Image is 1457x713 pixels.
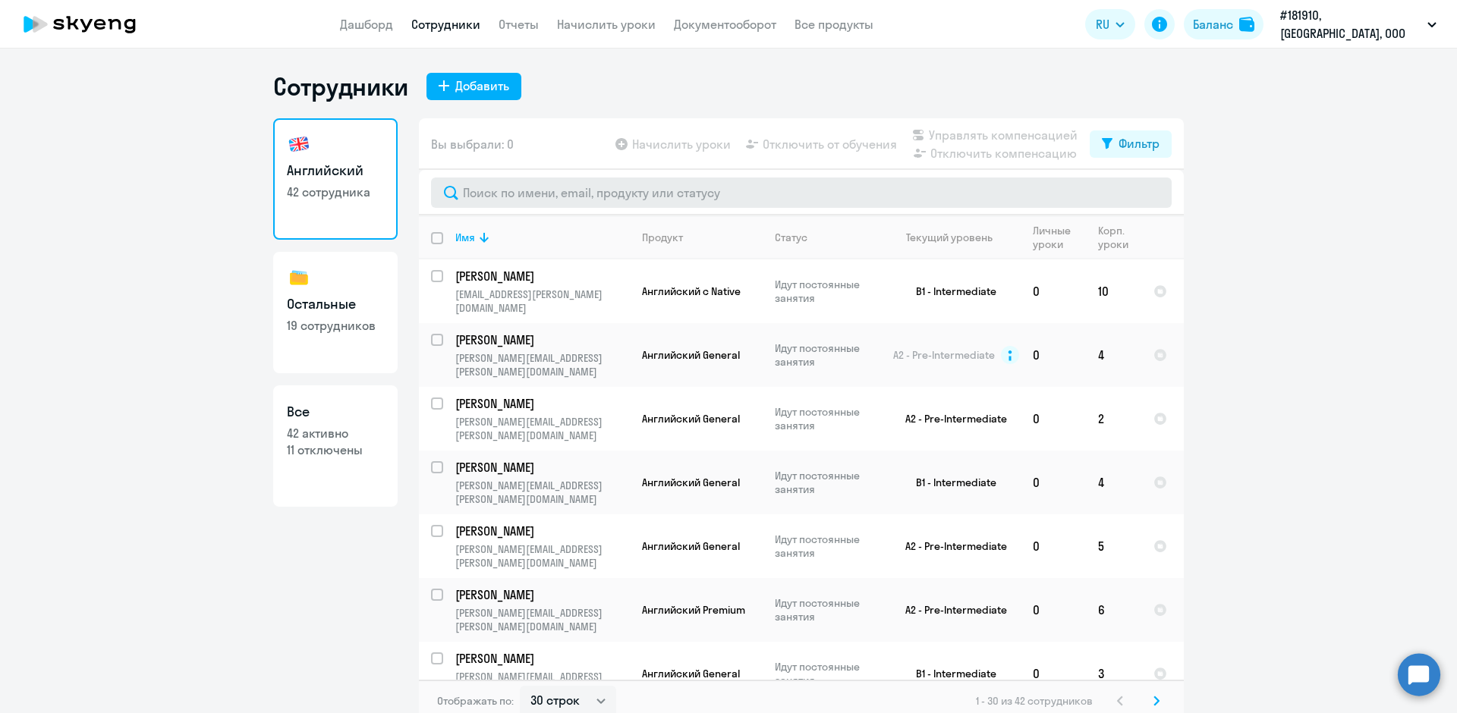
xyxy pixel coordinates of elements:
p: Идут постоянные занятия [775,341,879,369]
div: Добавить [455,77,509,95]
span: Английский Premium [642,603,745,617]
td: 4 [1086,451,1141,514]
td: 0 [1021,642,1086,705]
span: A2 - Pre-Intermediate [893,348,995,362]
a: Начислить уроки [557,17,656,32]
p: [PERSON_NAME][EMAIL_ADDRESS][PERSON_NAME][DOMAIN_NAME] [455,351,629,378]
div: Текущий уровень [906,231,993,244]
span: Вы выбрали: 0 [431,135,514,153]
p: 42 сотрудника [287,184,384,200]
td: B1 - Intermediate [880,642,1021,705]
p: [PERSON_NAME] [455,650,627,667]
a: Английский42 сотрудника [273,118,398,240]
a: [PERSON_NAME] [455,586,629,603]
p: [PERSON_NAME] [455,523,627,539]
a: [PERSON_NAME] [455,523,629,539]
div: Корп. уроки [1098,224,1131,251]
td: 3 [1086,642,1141,705]
h1: Сотрудники [273,71,408,102]
td: 0 [1021,387,1086,451]
a: Все продукты [795,17,873,32]
td: 10 [1086,259,1141,323]
p: [PERSON_NAME] [455,395,627,412]
td: B1 - Intermediate [880,259,1021,323]
span: Английский General [642,476,740,489]
span: 1 - 30 из 42 сотрудников [976,694,1093,708]
button: Фильтр [1090,130,1172,158]
p: Идут постоянные занятия [775,596,879,623]
span: Английский General [642,667,740,680]
td: 4 [1086,323,1141,387]
p: Идут постоянные занятия [775,660,879,687]
p: Идут постоянные занятия [775,469,879,496]
p: [PERSON_NAME][EMAIL_ADDRESS][PERSON_NAME][DOMAIN_NAME] [455,415,629,442]
td: A2 - Pre-Intermediate [880,578,1021,642]
td: 0 [1021,323,1086,387]
div: Продукт [642,231,762,244]
td: A2 - Pre-Intermediate [880,387,1021,451]
h3: Все [287,402,384,422]
span: Отображать по: [437,694,514,708]
span: Английский General [642,539,740,553]
span: Английский с Native [642,284,741,298]
button: #181910, [GEOGRAPHIC_DATA], ООО [1273,6,1444,42]
img: others [287,265,311,290]
a: Дашборд [340,17,393,32]
span: Английский General [642,348,740,362]
button: Балансbalance [1184,9,1263,39]
a: [PERSON_NAME] [455,331,629,348]
div: Баланс [1193,15,1233,33]
button: RU [1085,9,1135,39]
td: 0 [1021,259,1086,323]
td: A2 - Pre-Intermediate [880,514,1021,578]
td: 0 [1021,514,1086,578]
p: [PERSON_NAME] [455,586,627,603]
p: [PERSON_NAME][EMAIL_ADDRESS][PERSON_NAME][DOMAIN_NAME] [455,670,629,697]
p: 42 активно [287,425,384,441]
div: Имя [455,231,629,244]
a: Отчеты [499,17,539,32]
td: B1 - Intermediate [880,451,1021,514]
a: Остальные19 сотрудников [273,252,398,373]
div: Фильтр [1119,134,1160,152]
td: 6 [1086,578,1141,642]
div: Личные уроки [1033,224,1075,251]
h3: Остальные [287,294,384,314]
img: english [287,132,311,156]
div: Статус [775,231,807,244]
p: Идут постоянные занятия [775,278,879,305]
div: Имя [455,231,475,244]
p: [EMAIL_ADDRESS][PERSON_NAME][DOMAIN_NAME] [455,287,629,315]
button: Добавить [426,73,521,100]
a: [PERSON_NAME] [455,395,629,412]
td: 0 [1021,451,1086,514]
span: Английский General [642,412,740,426]
p: 19 сотрудников [287,317,384,334]
a: [PERSON_NAME] [455,459,629,476]
a: Документооборот [674,17,776,32]
p: [PERSON_NAME][EMAIL_ADDRESS][PERSON_NAME][DOMAIN_NAME] [455,542,629,570]
div: Статус [775,231,879,244]
a: Все42 активно11 отключены [273,385,398,507]
p: Идут постоянные занятия [775,532,879,560]
input: Поиск по имени, email, продукту или статусу [431,177,1172,208]
a: [PERSON_NAME] [455,650,629,667]
p: 11 отключены [287,441,384,458]
div: Текущий уровень [892,231,1020,244]
td: 2 [1086,387,1141,451]
p: #181910, [GEOGRAPHIC_DATA], ООО [1280,6,1421,42]
div: Личные уроки [1033,224,1085,251]
span: RU [1096,15,1109,33]
h3: Английский [287,161,384,181]
img: balance [1239,17,1254,32]
p: [PERSON_NAME] [455,459,627,476]
p: [PERSON_NAME][EMAIL_ADDRESS][PERSON_NAME][DOMAIN_NAME] [455,479,629,506]
p: [PERSON_NAME] [455,331,627,348]
td: 5 [1086,514,1141,578]
p: [PERSON_NAME] [455,268,627,284]
div: Корп. уроки [1098,224,1141,251]
a: Сотрудники [411,17,480,32]
div: Продукт [642,231,683,244]
p: Идут постоянные занятия [775,405,879,432]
